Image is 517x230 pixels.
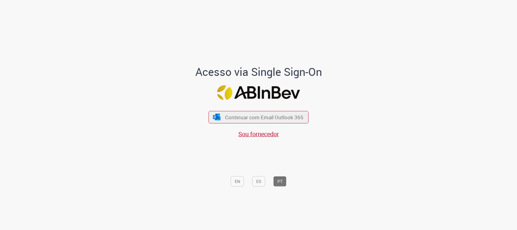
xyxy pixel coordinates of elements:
img: Logo ABInBev [217,85,300,100]
h1: Acesso via Single Sign-On [174,66,343,78]
button: ES [252,176,265,187]
button: ícone Azure/Microsoft 360 Continuar com Email Outlook 365 [209,111,309,123]
button: PT [273,176,287,187]
button: EN [231,176,244,187]
img: ícone Azure/Microsoft 360 [212,114,221,120]
a: Sou fornecedor [238,130,279,138]
span: Continuar com Email Outlook 365 [225,114,303,121]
